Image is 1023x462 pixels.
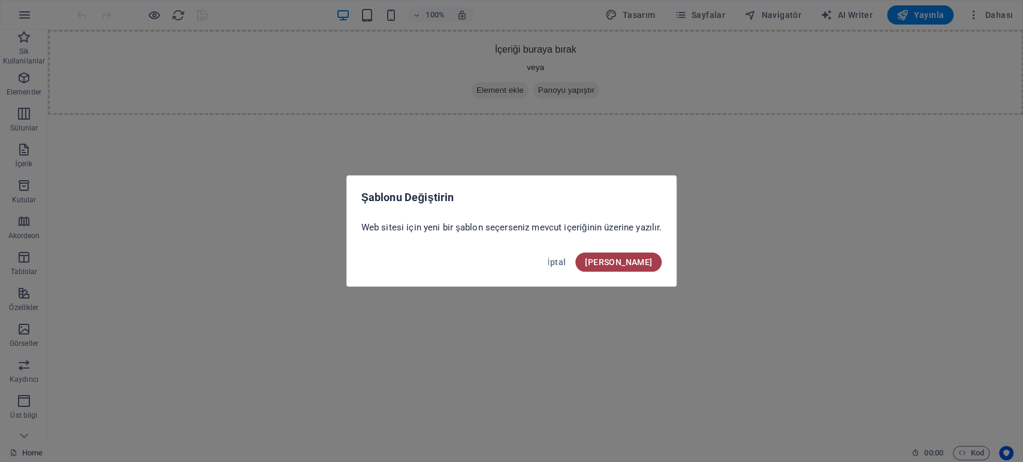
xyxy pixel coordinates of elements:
[585,257,652,267] span: [PERSON_NAME]
[542,253,571,272] button: İptal
[485,52,551,69] span: Panoyu yapıştır
[424,52,481,69] span: Element ekle
[547,257,566,267] span: İptal
[361,221,662,233] p: Web sitesi için yeni bir şablon seçerseniz mevcut içeriğinin üzerine yazılır.
[575,253,662,272] button: [PERSON_NAME]
[361,190,662,205] h2: Şablonu Değiştirin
